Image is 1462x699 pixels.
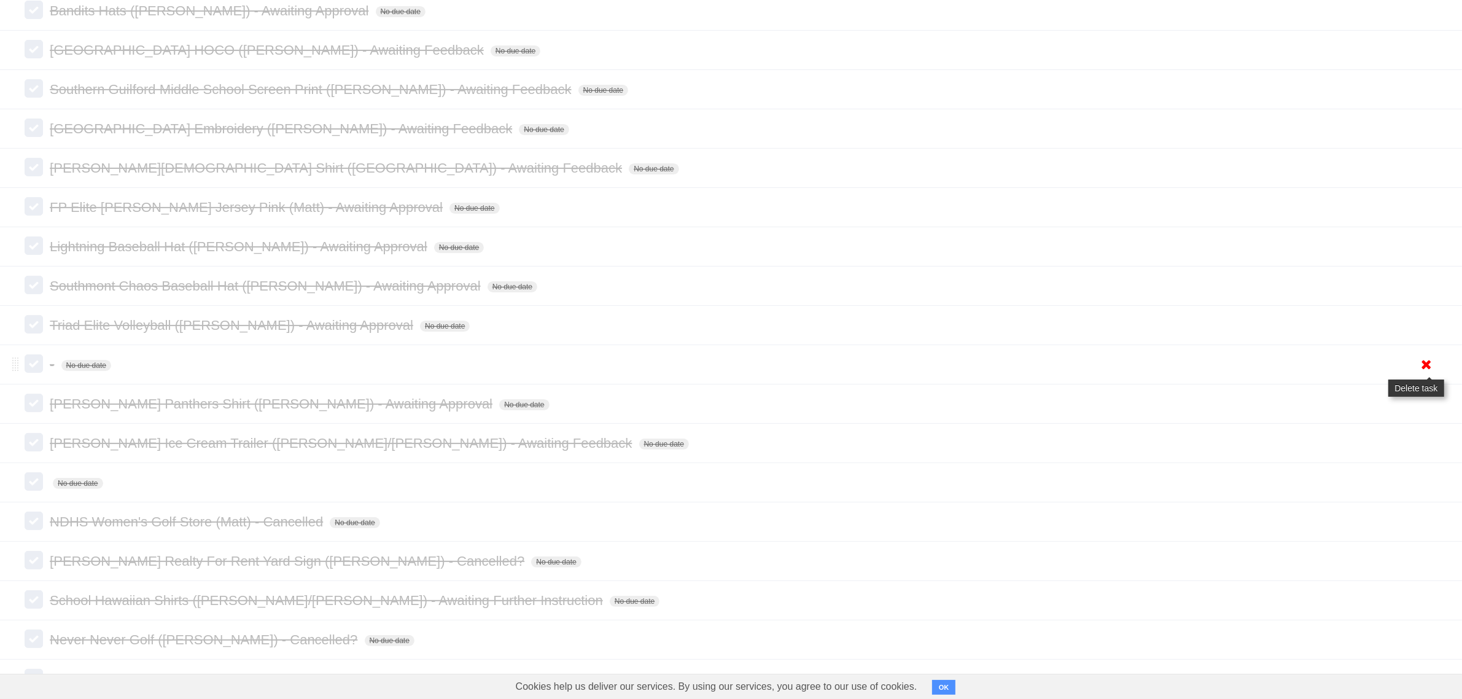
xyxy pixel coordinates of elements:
span: No due date [420,321,470,332]
span: FP Elite [PERSON_NAME] Jersey Pink (Matt) - Awaiting Approval [50,200,446,215]
span: No due date [488,281,537,292]
span: No due date [519,124,569,135]
span: School Hawaiian Shirts ([PERSON_NAME]/[PERSON_NAME]) - Awaiting Further Instruction [50,593,606,608]
span: No due date [639,439,689,450]
button: OK [932,680,956,695]
span: Southmont Chaos Baseball Hat ([PERSON_NAME]) - Awaiting Approval [50,278,483,294]
span: No due date [61,360,111,371]
label: Done [25,512,43,530]
span: NDHS Women's Golf Store (Matt) - Cancelled [50,514,326,529]
span: No due date [53,478,103,489]
span: [PERSON_NAME] Ice Cream Trailer ([PERSON_NAME]/[PERSON_NAME]) - Awaiting Feedback [50,435,635,451]
label: Done [25,236,43,255]
label: Done [25,158,43,176]
label: Done [25,551,43,569]
span: No due date [491,45,540,57]
span: [PERSON_NAME] Mobile Welding ([PERSON_NAME]) - Cancelled? [50,671,463,687]
label: Done [25,472,43,491]
label: Done [25,79,43,98]
span: No due date [499,399,549,410]
span: No due date [376,6,426,17]
span: [PERSON_NAME][DEMOGRAPHIC_DATA] Shirt ([GEOGRAPHIC_DATA]) - Awaiting Feedback [50,160,625,176]
label: Done [25,394,43,412]
label: Done [25,590,43,609]
span: No due date [365,635,414,646]
label: Done [25,315,43,334]
span: Never Never Golf ([PERSON_NAME]) - Cancelled? [50,632,360,647]
span: No due date [531,556,581,568]
span: Triad Elite Volleyball ([PERSON_NAME]) - Awaiting Approval [50,318,416,333]
label: Done [25,630,43,648]
span: No due date [434,242,484,253]
span: No due date [629,163,679,174]
span: No due date [610,596,659,607]
label: Done [25,119,43,137]
span: No due date [578,85,628,96]
span: No due date [330,517,379,528]
span: Bandits Hats ([PERSON_NAME]) - Awaiting Approval [50,3,371,18]
span: - [50,357,57,372]
label: Done [25,276,43,294]
label: Done [25,433,43,451]
span: Cookies help us deliver our services. By using our services, you agree to our use of cookies. [504,674,930,699]
label: Done [25,1,43,19]
span: [GEOGRAPHIC_DATA] HOCO ([PERSON_NAME]) - Awaiting Feedback [50,42,487,58]
label: Done [25,354,43,373]
span: [GEOGRAPHIC_DATA] Embroidery ([PERSON_NAME]) - Awaiting Feedback [50,121,515,136]
label: Done [25,40,43,58]
span: Lightning Baseball Hat ([PERSON_NAME]) - Awaiting Approval [50,239,430,254]
span: [PERSON_NAME] Realty For Rent Yard Sign ([PERSON_NAME]) - Cancelled? [50,553,527,569]
span: No due date [449,203,499,214]
span: [PERSON_NAME] Panthers Shirt ([PERSON_NAME]) - Awaiting Approval [50,396,496,412]
label: Done [25,197,43,216]
span: Southern Guilford Middle School Screen Print ([PERSON_NAME]) - Awaiting Feedback [50,82,574,97]
label: Done [25,669,43,687]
